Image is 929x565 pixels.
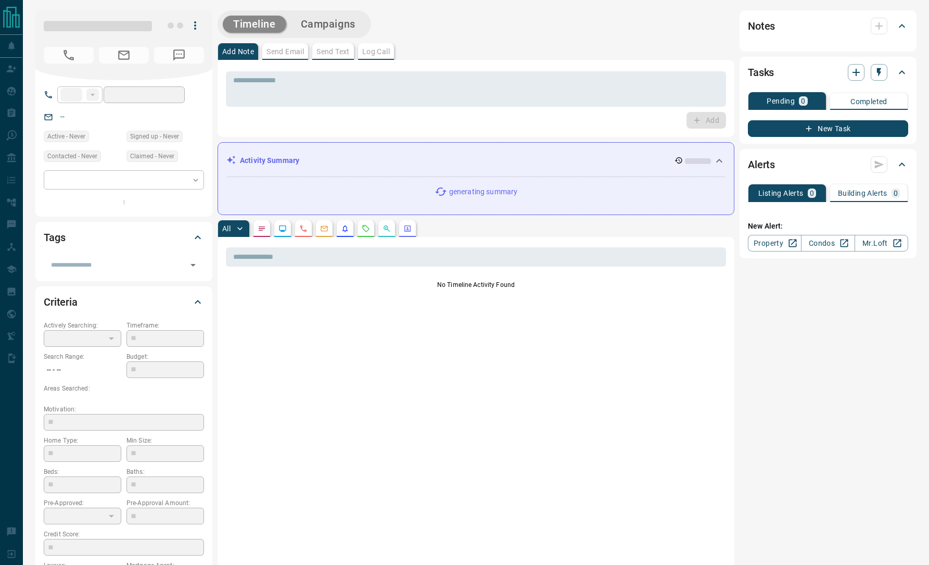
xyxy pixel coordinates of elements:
[403,224,412,233] svg: Agent Actions
[126,321,204,330] p: Timeframe:
[278,224,287,233] svg: Lead Browsing Activity
[748,152,908,177] div: Alerts
[99,47,149,64] span: No Email
[240,155,299,166] p: Activity Summary
[44,294,78,310] h2: Criteria
[44,321,121,330] p: Actively Searching:
[801,97,805,105] p: 0
[60,112,65,121] a: --
[362,224,370,233] svg: Requests
[44,467,121,476] p: Beds:
[801,235,855,252] a: Condos
[126,467,204,476] p: Baths:
[226,280,726,290] p: No Timeline Activity Found
[44,290,204,315] div: Criteria
[258,224,266,233] svg: Notes
[748,64,774,81] h2: Tasks
[850,98,887,105] p: Completed
[44,352,121,361] p: Search Range:
[855,235,908,252] a: Mr.Loft
[748,156,775,173] h2: Alerts
[44,225,204,250] div: Tags
[320,224,328,233] svg: Emails
[47,151,97,161] span: Contacted - Never
[810,190,814,197] p: 0
[126,498,204,508] p: Pre-Approval Amount:
[838,190,887,197] p: Building Alerts
[222,225,231,232] p: All
[44,405,204,414] p: Motivation:
[748,18,775,34] h2: Notes
[383,224,391,233] svg: Opportunities
[130,131,179,142] span: Signed up - Never
[748,235,801,252] a: Property
[186,258,200,272] button: Open
[44,361,121,379] p: -- - --
[126,436,204,445] p: Min Size:
[44,47,94,64] span: No Number
[44,436,121,445] p: Home Type:
[894,190,898,197] p: 0
[748,120,908,137] button: New Task
[758,190,804,197] p: Listing Alerts
[44,530,204,539] p: Credit Score:
[748,14,908,39] div: Notes
[222,48,254,55] p: Add Note
[290,16,366,33] button: Campaigns
[126,352,204,361] p: Budget:
[748,60,908,85] div: Tasks
[226,151,726,170] div: Activity Summary
[748,221,908,232] p: New Alert:
[130,151,174,161] span: Claimed - Never
[223,16,286,33] button: Timeline
[767,97,795,105] p: Pending
[44,384,204,393] p: Areas Searched:
[44,229,65,246] h2: Tags
[47,131,85,142] span: Active - Never
[154,47,204,64] span: No Number
[299,224,308,233] svg: Calls
[449,186,517,197] p: generating summary
[44,498,121,508] p: Pre-Approved:
[341,224,349,233] svg: Listing Alerts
